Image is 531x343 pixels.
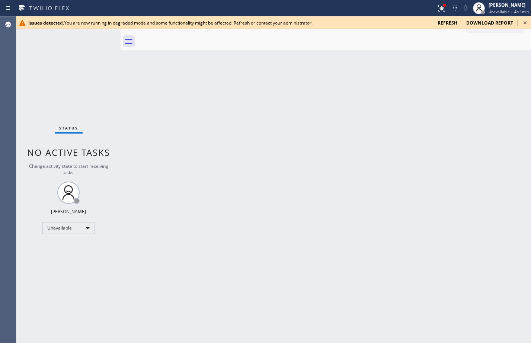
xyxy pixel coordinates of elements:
[59,125,78,131] span: Status
[28,20,64,26] b: Issues detected.
[27,146,110,158] span: No active tasks
[489,9,529,14] span: Unavailable | 4h 1min
[466,20,513,26] span: download report
[438,20,457,26] span: refresh
[42,222,95,234] div: Unavailable
[51,208,86,215] div: [PERSON_NAME]
[29,163,108,176] span: Change activity state to start receiving tasks.
[460,3,471,13] button: Mute
[489,2,529,8] div: [PERSON_NAME]
[28,20,432,26] div: You are now running in degraded mode and some functionality might be affected. Refresh or contact...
